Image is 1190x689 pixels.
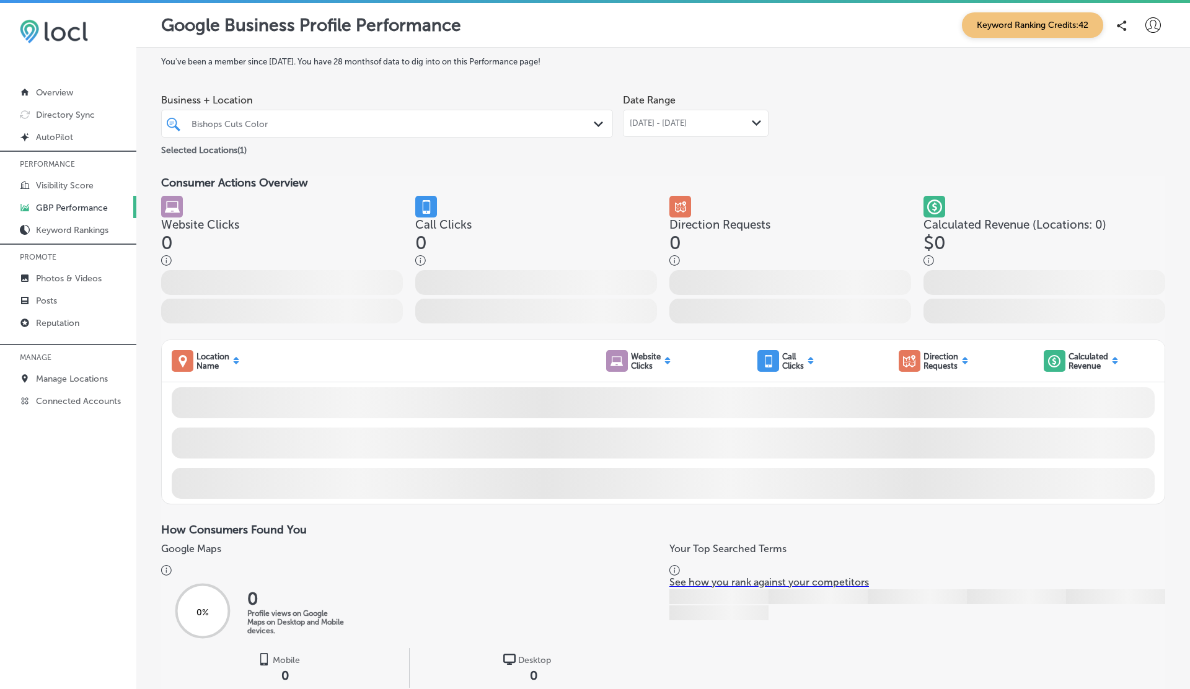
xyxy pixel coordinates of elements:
[36,296,57,306] p: Posts
[273,655,300,665] span: Mobile
[36,318,79,328] p: Reputation
[669,232,911,254] h1: 0
[923,232,1165,254] h1: $ 0
[530,668,537,683] span: 0
[923,217,1165,232] h3: Calculated Revenue (Locations: 0)
[1066,589,1165,604] span: ‌
[161,217,403,232] h3: Website Clicks
[967,589,1066,604] span: ‌
[36,396,121,406] p: Connected Accounts
[36,87,73,98] p: Overview
[161,57,1165,66] label: You've been a member since [DATE] . You have 28 months of data to dig into on this Performance page!
[415,217,657,232] h3: Call Clicks
[1069,352,1108,371] p: Calculated Revenue
[623,94,676,106] label: Date Range
[669,605,769,620] span: ‌
[782,352,804,371] p: Call Clicks
[518,655,551,665] span: Desktop
[36,132,73,143] p: AutoPilot
[196,352,229,371] p: Location Name
[669,576,1165,588] a: See how you rank against your competitors
[161,176,308,190] span: Consumer Actions Overview
[631,352,661,371] p: Website Clicks
[161,15,461,35] p: Google Business Profile Performance
[36,180,94,191] p: Visibility Score
[161,543,657,555] h3: Google Maps
[415,232,657,254] h1: 0
[36,374,108,384] p: Manage Locations
[669,589,769,604] span: ‌
[258,653,270,665] img: logo
[161,523,307,537] span: How Consumers Found You
[36,110,95,120] p: Directory Sync
[669,543,1159,555] h3: Your Top Searched Terms
[196,607,209,617] span: 0 %
[247,609,346,635] p: Profile views on Google Maps on Desktop and Mobile devices.
[868,589,967,604] span: ‌
[503,653,516,665] img: logo
[36,273,102,284] p: Photos & Videos
[769,589,868,604] span: ‌
[962,12,1103,38] span: Keyword Ranking Credits: 42
[161,94,613,106] span: Business + Location
[669,217,911,232] h3: Direction Requests
[36,225,108,235] p: Keyword Rankings
[192,118,595,129] div: Bishops Cuts Color
[630,118,687,128] span: [DATE] - [DATE]
[20,19,88,43] img: 6efc1275baa40be7c98c3b36c6bfde44.png
[161,140,247,156] p: Selected Locations ( 1 )
[247,589,346,609] h2: 0
[161,232,403,254] h1: 0
[36,203,108,213] p: GBP Performance
[281,668,289,683] span: 0
[923,352,958,371] p: Direction Requests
